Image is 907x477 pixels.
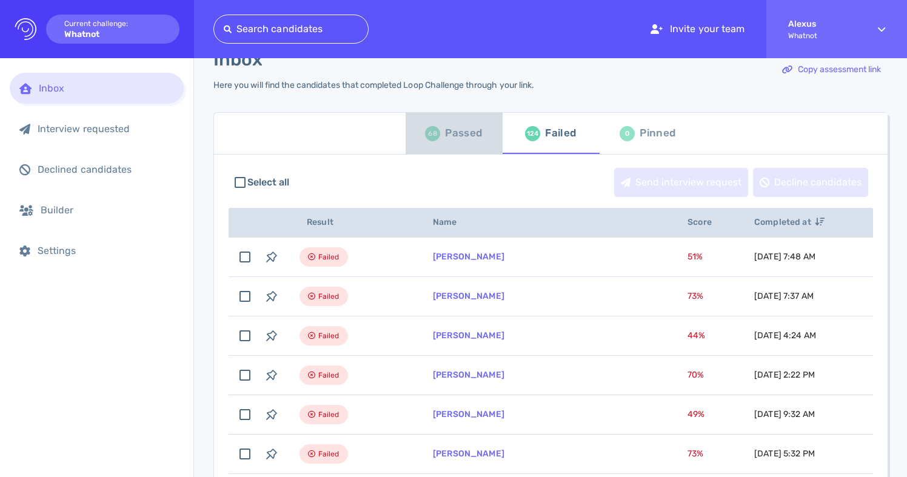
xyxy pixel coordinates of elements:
span: Score [688,217,725,227]
div: Inbox [39,82,174,94]
div: 124 [525,126,540,141]
div: Here you will find the candidates that completed Loop Challenge through your link. [213,80,534,90]
button: Copy assessment link [775,55,888,84]
span: 73 % [688,449,703,459]
span: 44 % [688,330,705,341]
button: Send interview request [614,168,748,197]
span: 49 % [688,409,705,419]
span: [DATE] 9:32 AM [754,409,815,419]
h1: Inbox [213,48,263,70]
div: Passed [445,124,482,142]
div: Declined candidates [38,164,174,175]
span: 73 % [688,291,703,301]
span: Completed at [754,217,825,227]
a: [PERSON_NAME] [433,291,504,301]
a: [PERSON_NAME] [433,409,504,419]
span: [DATE] 2:22 PM [754,370,815,380]
div: Interview requested [38,123,174,135]
div: 0 [620,126,635,141]
span: [DATE] 7:37 AM [754,291,814,301]
div: Failed [545,124,576,142]
div: Send interview request [615,168,748,196]
strong: Alexus [788,19,856,29]
span: Failed [318,329,340,343]
span: Name [433,217,470,227]
span: Failed [318,368,340,382]
span: Failed [318,447,340,461]
span: Whatnot [788,32,856,40]
button: Decline candidates [753,168,868,197]
div: Copy assessment link [776,56,887,84]
th: Result [285,208,418,238]
span: Select all [247,175,290,190]
a: [PERSON_NAME] [433,252,504,262]
div: 68 [425,126,440,141]
span: 70 % [688,370,704,380]
span: [DATE] 4:24 AM [754,330,816,341]
span: 51 % [688,252,703,262]
div: Builder [41,204,174,216]
div: Pinned [640,124,675,142]
span: [DATE] 5:32 PM [754,449,815,459]
a: [PERSON_NAME] [433,370,504,380]
span: [DATE] 7:48 AM [754,252,815,262]
span: Failed [318,289,340,304]
a: [PERSON_NAME] [433,449,504,459]
span: Failed [318,407,340,422]
span: Failed [318,250,340,264]
a: [PERSON_NAME] [433,330,504,341]
div: Settings [38,245,174,256]
div: Decline candidates [754,168,868,196]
